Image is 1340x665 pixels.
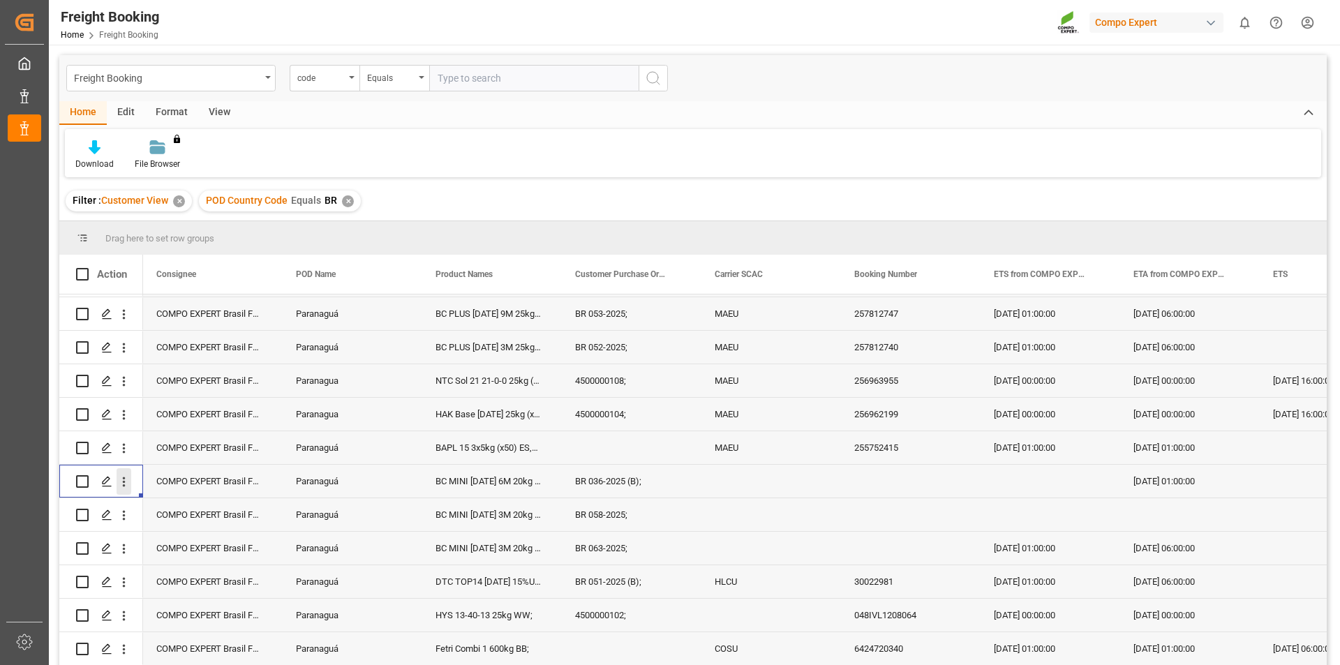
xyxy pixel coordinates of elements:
[1117,599,1256,632] div: [DATE] 00:00:00
[279,297,419,330] div: Paranaguá
[994,269,1087,279] span: ETS from COMPO EXPERT
[698,431,837,464] div: MAEU
[1117,331,1256,364] div: [DATE] 06:00:00
[156,269,196,279] span: Consignee
[342,195,354,207] div: ✕
[1117,565,1256,598] div: [DATE] 06:00:00
[107,101,145,125] div: Edit
[698,632,837,665] div: COSU
[140,297,279,330] div: COMPO EXPERT Brasil Fert. Ltda, CE_BRASIL
[279,331,419,364] div: Paranaguá
[74,68,260,86] div: Freight Booking
[558,532,698,565] div: BR 063-2025;
[140,565,279,598] div: COMPO EXPERT Brasil Fert. Ltda, CE_BRASIL
[59,297,143,331] div: Press SPACE to select this row.
[59,431,143,465] div: Press SPACE to select this row.
[140,465,279,498] div: COMPO EXPERT Brasil Fert. Ltda, CE_BRASIL
[419,532,558,565] div: BC MINI [DATE] 3M 20kg (x48) BR MTO;
[1117,431,1256,464] div: [DATE] 01:00:00
[290,65,359,91] button: open menu
[429,65,639,91] input: Type to search
[297,68,345,84] div: code
[419,599,558,632] div: HYS 13-40-13 25kg WW;
[419,398,558,431] div: HAK Base [DATE] 25kg (x48) BR;
[140,498,279,531] div: COMPO EXPERT Brasil Fert. Ltda, CE_BRASIL
[145,101,198,125] div: Format
[198,101,241,125] div: View
[419,565,558,598] div: DTC TOP14 [DATE] 15%UH 3M 25kg(x42) WW;
[1117,465,1256,498] div: [DATE] 01:00:00
[1117,632,1256,665] div: [DATE] 01:00:00
[1057,10,1080,35] img: Screenshot%202023-09-29%20at%2010.02.21.png_1712312052.png
[837,431,977,464] div: 255752415
[1117,297,1256,330] div: [DATE] 06:00:00
[59,498,143,532] div: Press SPACE to select this row.
[419,331,558,364] div: BC PLUS [DATE] 3M 25kg (x42) WW;
[698,331,837,364] div: MAEU
[140,364,279,397] div: COMPO EXPERT Brasil Fert. Ltda
[1117,532,1256,565] div: [DATE] 06:00:00
[140,532,279,565] div: COMPO EXPERT Brasil Fert. Ltda, CE_BRASIL
[279,465,419,498] div: Paranaguá
[101,195,168,206] span: Customer View
[140,398,279,431] div: COMPO EXPERT Brasil Fert. Ltda
[73,195,101,206] span: Filter :
[419,465,558,498] div: BC MINI [DATE] 6M 20kg (x48) BR MTO;
[837,599,977,632] div: 048IVL1208064
[698,398,837,431] div: MAEU
[59,599,143,632] div: Press SPACE to select this row.
[325,195,337,206] span: BR
[977,331,1117,364] div: [DATE] 01:00:00
[977,364,1117,397] div: [DATE] 00:00:00
[419,297,558,330] div: BC PLUS [DATE] 9M 25kg (x42) WW;
[140,632,279,665] div: COMPO EXPERT Brasil Fert. Ltda, CE_BRASIL
[1133,269,1227,279] span: ETA from COMPO EXPERT
[419,364,558,397] div: NTC Sol 21 21-0-0 25kg (x48) WW;
[837,364,977,397] div: 256963955
[854,269,917,279] span: Booking Number
[1117,398,1256,431] div: [DATE] 00:00:00
[279,532,419,565] div: Paranaguá
[367,68,415,84] div: Equals
[977,532,1117,565] div: [DATE] 01:00:00
[837,632,977,665] div: 6424720340
[66,65,276,91] button: open menu
[359,65,429,91] button: open menu
[140,431,279,464] div: COMPO EXPERT Brasil Fert. Ltda, CE_BRASIL
[419,431,558,464] div: BAPL 15 3x5kg (x50) ES,PT,IT; BAPL 10x1kg (x64) BR;
[419,498,558,531] div: BC MINI [DATE] 3M 20kg (x48) BR MTO;
[1089,9,1229,36] button: Compo Expert
[419,632,558,665] div: Fetri Combi 1 600kg BB;
[279,498,419,531] div: Paranaguá
[140,331,279,364] div: COMPO EXPERT Brasil Fert. Ltda, CE_BRASIL
[206,195,288,206] span: POD Country Code
[575,269,669,279] span: Customer Purchase Order Numbers
[1273,269,1288,279] span: ETS
[837,331,977,364] div: 257812740
[558,599,698,632] div: 4500000102;
[140,599,279,632] div: COMPO EXPERT Brasil Fert. Ltda
[558,331,698,364] div: BR 052-2025;
[279,599,419,632] div: Paranagua
[837,297,977,330] div: 257812747
[1260,7,1292,38] button: Help Center
[558,498,698,531] div: BR 058-2025;
[279,632,419,665] div: Paranaguá
[977,565,1117,598] div: [DATE] 01:00:00
[59,532,143,565] div: Press SPACE to select this row.
[1089,13,1223,33] div: Compo Expert
[977,398,1117,431] div: [DATE] 00:00:00
[59,465,143,498] div: Press SPACE to select this row.
[105,233,214,244] span: Drag here to set row groups
[977,297,1117,330] div: [DATE] 01:00:00
[698,364,837,397] div: MAEU
[291,195,321,206] span: Equals
[61,30,84,40] a: Home
[977,431,1117,464] div: [DATE] 01:00:00
[279,398,419,431] div: Paranagua
[837,398,977,431] div: 256962199
[558,565,698,598] div: BR 051-2025 (B);
[279,565,419,598] div: Paranaguá
[558,465,698,498] div: BR 036-2025 (B);
[1117,364,1256,397] div: [DATE] 00:00:00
